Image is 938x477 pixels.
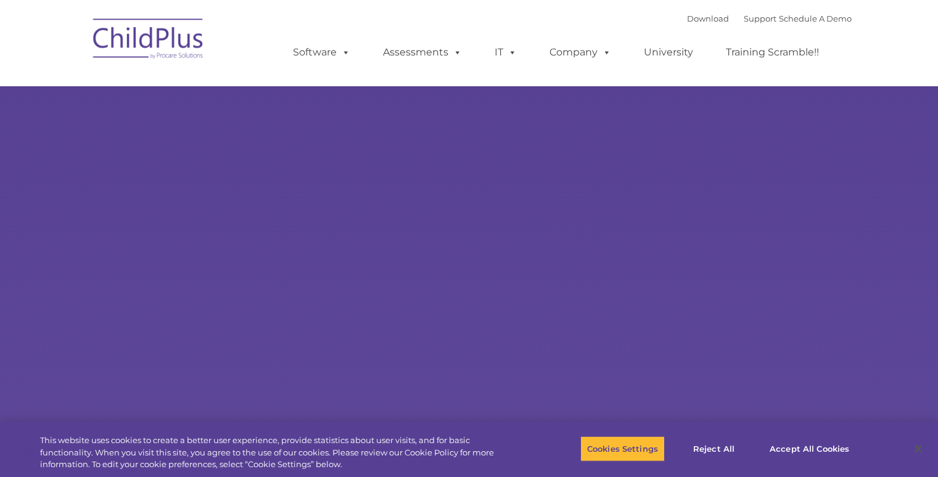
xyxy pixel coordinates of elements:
a: Schedule A Demo [779,14,852,23]
div: This website uses cookies to create a better user experience, provide statistics about user visit... [40,434,516,471]
font: | [687,14,852,23]
a: University [632,40,706,65]
a: Support [744,14,776,23]
a: Assessments [371,40,474,65]
button: Cookies Settings [580,436,665,462]
button: Accept All Cookies [763,436,856,462]
a: IT [482,40,529,65]
a: Training Scramble!! [714,40,831,65]
button: Close [905,435,932,462]
button: Reject All [675,436,752,462]
a: Company [537,40,623,65]
a: Download [687,14,729,23]
a: Software [281,40,363,65]
img: ChildPlus by Procare Solutions [87,10,210,71]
